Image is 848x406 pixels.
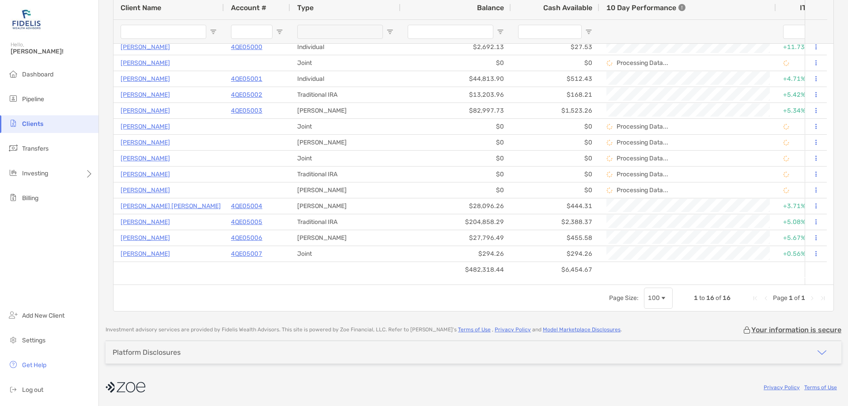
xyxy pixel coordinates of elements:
a: [PERSON_NAME] [PERSON_NAME] [121,201,221,212]
div: $455.58 [511,230,599,246]
a: [PERSON_NAME] [121,42,170,53]
span: to [699,294,705,302]
img: transfers icon [8,143,19,153]
span: 1 [801,294,805,302]
span: 16 [723,294,731,302]
div: Platform Disclosures [113,348,181,357]
div: [PERSON_NAME] [290,198,401,214]
div: ITD [800,4,822,12]
a: [PERSON_NAME] [121,153,170,164]
div: $0 [511,55,599,71]
button: Open Filter Menu [497,28,504,35]
a: [PERSON_NAME] [121,232,170,243]
input: Cash Available Filter Input [518,25,582,39]
div: Last Page [819,295,826,302]
div: $168.21 [511,87,599,102]
a: [PERSON_NAME] [121,89,170,100]
button: Open Filter Menu [276,28,283,35]
div: [PERSON_NAME] [290,135,401,150]
p: [PERSON_NAME] [121,57,170,68]
span: 1 [694,294,698,302]
div: $0 [401,151,511,166]
span: Type [297,4,314,12]
div: $82,997.73 [401,103,511,118]
img: Processing Data icon [783,156,789,162]
img: Processing Data icon [783,140,789,146]
div: $0 [511,135,599,150]
a: 4QE05007 [231,248,262,259]
a: Terms of Use [458,326,491,333]
img: settings icon [8,334,19,345]
input: ITD Filter Input [783,25,811,39]
p: Processing Data... [617,139,668,146]
a: Privacy Policy [495,326,531,333]
div: +3.71% [783,199,822,213]
img: Processing Data icon [606,187,613,194]
div: 100 [648,294,660,302]
p: 4QE05002 [231,89,262,100]
img: Processing Data icon [606,171,613,178]
img: Processing Data icon [606,156,613,162]
div: $294.26 [401,246,511,262]
p: [PERSON_NAME] [121,185,170,196]
div: $0 [511,182,599,198]
div: Joint [290,55,401,71]
span: Dashboard [22,71,53,78]
p: 4QE05004 [231,201,262,212]
div: $2,692.13 [401,39,511,55]
a: [PERSON_NAME] [121,73,170,84]
div: $294.26 [511,246,599,262]
div: $1,523.26 [511,103,599,118]
div: $0 [401,135,511,150]
div: $0 [401,55,511,71]
p: [PERSON_NAME] [121,169,170,180]
img: icon arrow [817,347,827,358]
div: Traditional IRA [290,167,401,182]
div: Joint [290,246,401,262]
div: $482,318.44 [401,262,511,277]
a: 4QE05005 [231,216,262,228]
div: Individual [290,71,401,87]
span: Client Name [121,4,161,12]
div: $13,203.96 [401,87,511,102]
a: Privacy Policy [764,384,800,391]
button: Open Filter Menu [585,28,592,35]
img: Processing Data icon [606,124,613,130]
a: 4QE05001 [231,73,262,84]
span: Transfers [22,145,49,152]
a: [PERSON_NAME] [121,248,170,259]
span: Log out [22,386,43,394]
div: $27.53 [511,39,599,55]
p: Processing Data... [617,59,668,67]
span: Billing [22,194,38,202]
div: $204,858.29 [401,214,511,230]
img: investing icon [8,167,19,178]
a: 4QE05000 [231,42,262,53]
div: Previous Page [762,295,769,302]
span: of [715,294,721,302]
img: Processing Data icon [783,60,789,66]
p: Processing Data... [617,171,668,178]
div: $44,813.90 [401,71,511,87]
img: company logo [106,377,145,397]
a: Terms of Use [804,384,837,391]
span: Add New Client [22,312,64,319]
img: Processing Data icon [606,60,613,66]
div: $512.43 [511,71,599,87]
span: Balance [477,4,504,12]
span: of [794,294,800,302]
span: [PERSON_NAME]! [11,48,93,55]
input: Balance Filter Input [408,25,493,39]
span: Investing [22,170,48,177]
div: $0 [511,167,599,182]
button: Open Filter Menu [386,28,394,35]
span: Pipeline [22,95,44,103]
p: 4QE05003 [231,105,262,116]
img: Zoe Logo [11,4,42,35]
